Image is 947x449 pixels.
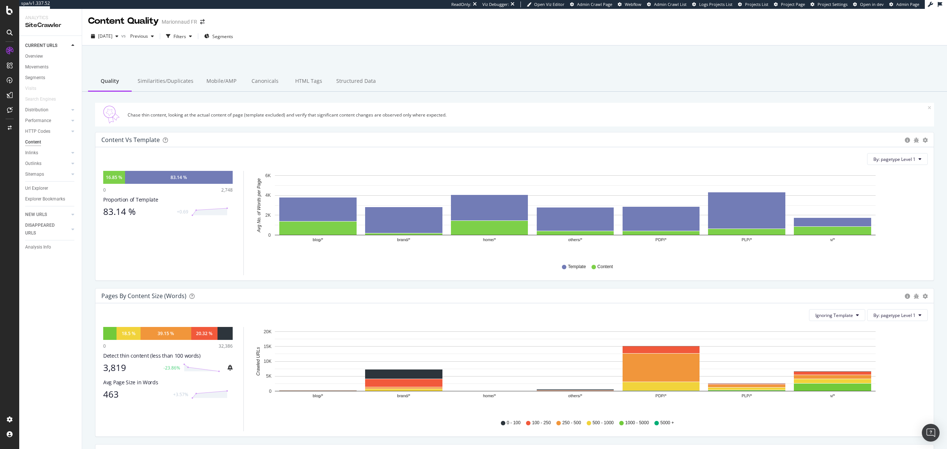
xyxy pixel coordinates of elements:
div: Distribution [25,106,48,114]
a: Explorer Bookmarks [25,195,77,203]
div: A chart. [253,327,920,413]
a: Project Settings [810,1,847,7]
span: Admin Page [896,1,919,7]
div: 2,748 [221,187,233,193]
div: bug [914,294,919,299]
span: By: pagetype Level 1 [873,312,916,318]
text: 2K [265,213,271,218]
a: Performance [25,117,69,125]
div: Pages by Content Size (Words) [101,292,186,300]
div: circle-info [905,294,910,299]
span: 100 - 250 [532,420,551,426]
a: Webflow [618,1,641,7]
div: bell-plus [228,365,233,371]
span: Open in dev [860,1,884,7]
text: 4K [265,193,271,198]
span: 500 - 1000 [593,420,614,426]
a: Movements [25,63,77,71]
span: Open Viz Editor [534,1,565,7]
div: Quality [88,71,132,92]
a: Logs Projects List [692,1,732,7]
div: circle-info [905,138,910,143]
button: Previous [127,30,157,42]
div: 20.32 % [196,330,212,337]
span: Project Page [781,1,805,7]
text: PLP/* [742,238,752,242]
text: 15K [264,344,272,349]
svg: A chart. [253,171,920,257]
span: Admin Crawl List [654,1,687,7]
span: 0 - 100 [507,420,520,426]
text: blog/* [313,394,323,398]
div: DISAPPEARED URLS [25,222,63,237]
div: 0 [103,343,106,349]
div: 18.5 % [122,330,135,337]
a: Visits [25,85,44,92]
div: Segments [25,74,45,82]
div: 83.14 % [171,174,187,180]
div: HTTP Codes [25,128,50,135]
div: HTML Tags [287,71,330,92]
div: 16.85 % [106,174,122,180]
div: 3,819 [103,362,159,373]
div: Detect thin content (less than 100 words) [103,352,233,359]
div: gear [923,294,928,299]
div: Visits [25,85,36,92]
div: Search Engines [25,95,56,103]
div: Similarities/Duplicates [132,71,199,92]
div: Proportion of Template [103,196,233,203]
text: 0 [269,389,272,394]
div: Explorer Bookmarks [25,195,65,203]
button: Ignoring Template [809,309,865,321]
a: CURRENT URLS [25,42,69,50]
text: PDP/* [656,238,667,242]
button: Filters [163,30,195,42]
span: Content [597,264,613,270]
a: Analysis Info [25,243,77,251]
text: 10K [264,359,272,364]
div: Marionnaud FR [162,18,197,26]
text: blog/* [313,238,323,242]
span: By: pagetype Level 1 [873,156,916,162]
div: Inlinks [25,149,38,157]
text: others/* [568,394,583,398]
div: Url Explorer [25,185,48,192]
div: Mobile/AMP [199,71,243,92]
button: By: pagetype Level 1 [867,309,928,321]
div: CURRENT URLS [25,42,57,50]
div: gear [923,138,928,143]
div: NEW URLS [25,211,47,219]
div: Performance [25,117,51,125]
div: 32,386 [219,343,233,349]
text: 0 [268,233,271,238]
div: Filters [173,33,186,40]
span: Ignoring Template [815,312,853,318]
img: Quality [98,106,125,124]
div: SiteCrawler [25,21,76,30]
div: 0 [103,187,106,193]
div: Outlinks [25,160,41,168]
div: Viz Debugger: [482,1,509,7]
text: home/* [483,394,496,398]
div: bug [914,138,919,143]
span: Webflow [625,1,641,7]
span: Project Settings [818,1,847,7]
div: Content vs Template [101,136,160,144]
div: Content [25,138,41,146]
span: 2025 Aug. 22nd [98,33,112,39]
div: Open Intercom Messenger [922,424,940,442]
button: [DATE] [88,30,121,42]
div: Analytics [25,15,76,21]
a: Outlinks [25,160,69,168]
text: 20K [264,329,272,334]
a: Url Explorer [25,185,77,192]
text: home/* [483,238,496,242]
div: Canonicals [243,71,287,92]
div: Avg Page Size in Words [103,379,233,386]
div: Movements [25,63,48,71]
span: Projects List [745,1,768,7]
a: Open in dev [853,1,884,7]
span: Template [568,264,586,270]
div: ReadOnly: [451,1,471,7]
